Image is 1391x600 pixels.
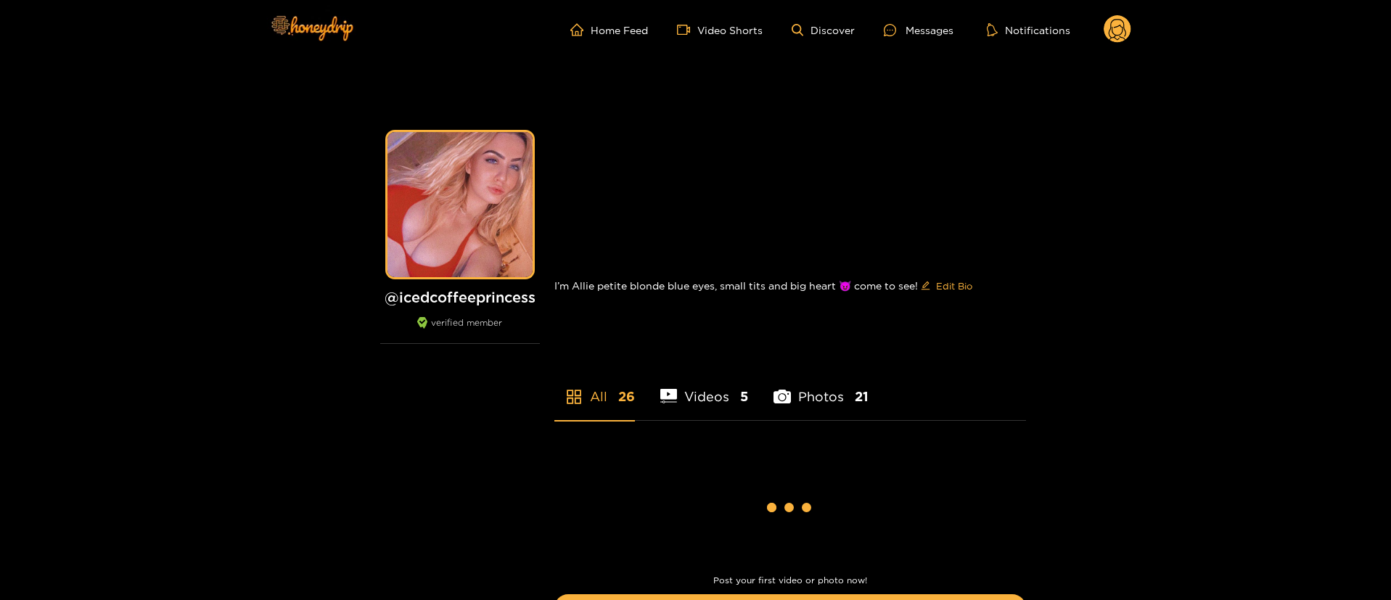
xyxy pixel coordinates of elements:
span: home [570,23,591,36]
button: editEdit Bio [918,274,975,297]
div: Messages [884,22,953,38]
span: video-camera [677,23,697,36]
button: Notifications [982,22,1075,37]
span: 26 [618,387,635,406]
p: Post your first video or photo now! [554,575,1026,585]
span: 5 [740,387,748,406]
div: verified member [380,317,540,344]
span: Edit Bio [936,279,972,293]
li: All [554,355,635,420]
a: Home Feed [570,23,648,36]
span: edit [921,281,930,292]
a: Video Shorts [677,23,763,36]
a: Discover [792,24,855,36]
h1: @ icedcoffeeprincess [380,288,540,306]
div: I’m Allie petite blonde blue eyes, small tits and big heart 😈 come to see! [554,263,1026,309]
li: Photos [774,355,869,420]
span: 21 [855,387,869,406]
li: Videos [660,355,749,420]
span: appstore [565,388,583,406]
